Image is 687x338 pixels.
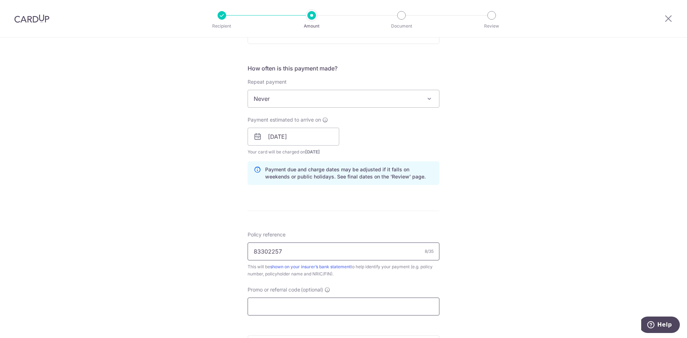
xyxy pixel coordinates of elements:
p: Document [375,23,428,30]
img: CardUp [14,14,49,23]
span: Promo or referral code [248,286,300,293]
iframe: Opens a widget where you can find more information [641,317,680,334]
p: Recipient [195,23,248,30]
a: shown on your insurer’s bank statement [270,264,351,269]
label: Repeat payment [248,78,287,85]
h5: How often is this payment made? [248,64,439,73]
div: This will be to help identify your payment (e.g. policy number, policyholder name and NRIC/FIN). [248,263,439,278]
span: Your card will be charged on [248,148,339,156]
span: [DATE] [305,149,320,155]
p: Payment due and charge dates may be adjusted if it falls on weekends or public holidays. See fina... [265,166,433,180]
p: Amount [285,23,338,30]
span: (optional) [301,286,323,293]
span: Payment estimated to arrive on [248,116,321,123]
div: 8/35 [425,248,434,255]
input: DD / MM / YYYY [248,128,339,146]
label: Policy reference [248,231,286,238]
span: Never [248,90,439,108]
p: Review [465,23,518,30]
span: Never [248,90,439,107]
